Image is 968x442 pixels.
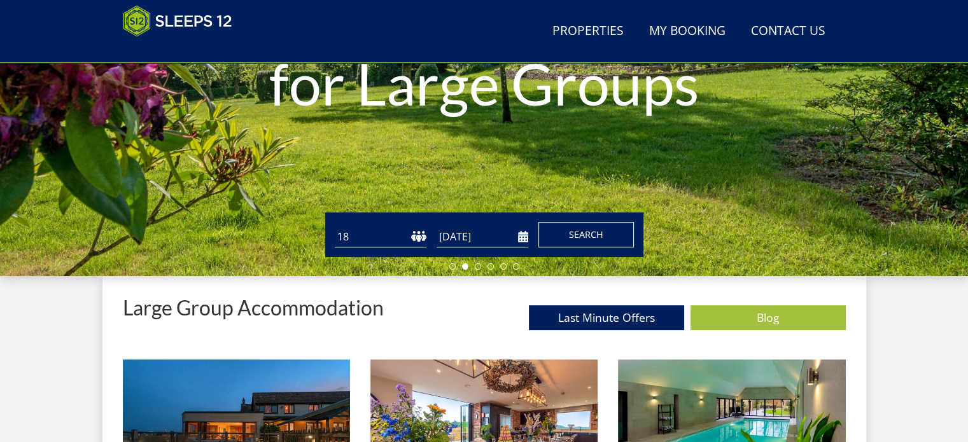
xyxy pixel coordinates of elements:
img: Sleeps 12 [123,5,232,37]
span: Search [569,228,603,240]
a: Blog [691,305,846,330]
a: Last Minute Offers [529,305,684,330]
input: Arrival Date [437,226,528,247]
button: Search [538,222,634,247]
iframe: Customer reviews powered by Trustpilot [116,45,250,55]
a: Contact Us [746,17,831,46]
a: My Booking [644,17,731,46]
a: Properties [547,17,629,46]
p: Large Group Accommodation [123,296,384,319]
